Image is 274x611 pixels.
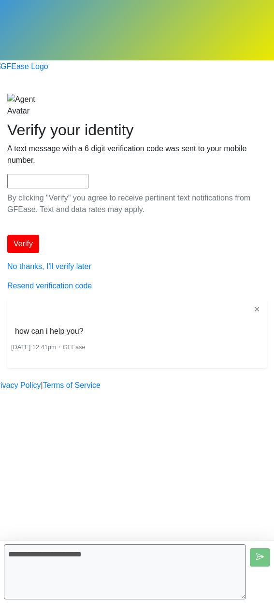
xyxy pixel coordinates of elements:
a: Resend verification code [7,282,92,290]
p: By clicking "Verify" you agree to receive pertinent text notifications from GFEase. Text and data... [7,192,267,215]
span: [DATE] 12:41pm [11,343,57,351]
img: Agent Avatar [7,94,39,117]
span: GFEase [63,343,86,351]
a: Terms of Service [43,380,101,391]
small: ・ [11,343,86,351]
a: | [41,380,43,391]
button: ✕ [251,303,263,316]
li: how can i help you? [11,324,87,339]
h2: Verify your identity [7,121,267,139]
p: A text message with a 6 digit verification code was sent to your mobile number. [7,143,267,166]
button: Verify [7,235,39,253]
a: No thanks, I'll verify later [7,262,91,270]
